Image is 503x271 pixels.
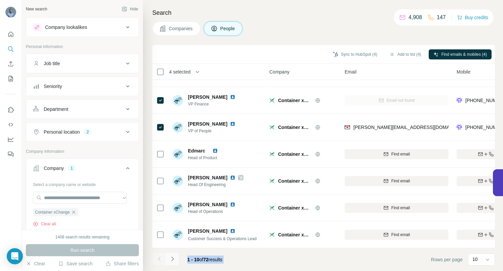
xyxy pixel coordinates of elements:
button: Find email [345,176,449,186]
img: LinkedIn logo [230,202,235,207]
span: Rows per page [431,256,463,263]
span: Head Of Engineering [188,182,243,188]
span: Edmarc ⠀ [188,147,210,154]
div: Select a company name or website [33,179,132,188]
span: People [220,25,236,32]
span: Container xChange [278,151,312,157]
button: Company1 [26,160,139,179]
span: Container xChange [278,205,312,211]
img: LinkedIn logo [230,94,235,100]
span: Email [345,69,356,75]
div: 1 [68,165,76,171]
img: Avatar [5,7,16,17]
button: Company lookalikes [26,19,139,35]
button: Clear [26,260,45,267]
button: Share filters [106,260,139,267]
button: Use Surfe on LinkedIn [5,104,16,116]
span: results [187,257,222,262]
span: Container xChange [35,209,70,215]
p: 10 [472,256,478,263]
span: VP Finance [188,101,243,107]
span: Container xChange [278,124,312,131]
img: Logo of Container xChange [269,205,275,211]
span: Find email [391,178,410,184]
span: Head of Operations [188,209,243,215]
span: Container xChange [278,231,312,238]
img: LinkedIn logo [212,148,218,153]
button: Quick start [5,28,16,40]
img: LinkedIn logo [230,175,235,180]
span: of [199,257,203,262]
h4: Search [152,8,495,17]
span: [PERSON_NAME] [188,228,227,234]
img: LinkedIn logo [230,228,235,234]
p: Personal information [26,44,139,50]
img: provider forager logo [457,124,462,131]
img: Logo of Container xChange [269,98,275,103]
button: Navigate to next page [166,252,179,266]
img: Logo of Container xChange [269,232,275,237]
div: Department [44,106,68,112]
div: Job title [44,60,60,67]
div: Company [44,165,64,172]
button: Job title [26,55,139,72]
div: 2 [84,129,91,135]
span: 4 selected [169,69,191,75]
img: provider findymail logo [345,124,350,131]
span: 72 [203,257,209,262]
button: Feedback [5,148,16,160]
img: provider forager logo [457,97,462,104]
div: New search [26,6,47,12]
button: Buy credits [457,13,488,22]
button: Department [26,101,139,117]
button: Save search [58,260,92,267]
span: VP of People [188,128,243,134]
button: Find email [345,230,449,240]
p: Company information [26,148,139,154]
img: Logo of Container xChange [269,178,275,184]
span: Company [269,69,289,75]
img: LinkedIn logo [230,121,235,127]
button: Seniority [26,78,139,94]
span: [PERSON_NAME][EMAIL_ADDRESS][DOMAIN_NAME] [353,125,472,130]
button: Enrich CSV [5,58,16,70]
span: Head of Product [188,155,226,161]
span: 1 - 10 [187,257,199,262]
img: Avatar [172,176,183,186]
span: [PERSON_NAME] [188,201,227,208]
span: Container xChange [278,97,312,104]
button: Sync to HubSpot (4) [328,49,382,59]
span: Find email [391,232,410,238]
span: Customer Success & Operations Lead [188,236,257,241]
button: Hide [117,4,143,14]
span: Find emails & mobiles (4) [441,51,487,57]
img: Avatar [172,149,183,160]
button: Find emails & mobiles (4) [429,49,492,59]
div: Seniority [44,83,62,90]
button: Use Surfe API [5,119,16,131]
button: Search [5,43,16,55]
span: [PERSON_NAME] [188,94,227,100]
button: Add to list (4) [385,49,426,59]
button: Find email [345,149,449,159]
button: Personal location2 [26,124,139,140]
button: My lists [5,73,16,85]
img: Logo of Container xChange [269,151,275,157]
div: Company lookalikes [45,24,87,31]
span: Mobile [457,69,470,75]
img: Avatar [172,202,183,213]
img: Avatar [172,229,183,240]
img: Logo of Container xChange [269,125,275,130]
span: [PERSON_NAME] [188,174,227,181]
p: 4,908 [409,13,422,21]
span: Companies [169,25,193,32]
button: Dashboard [5,133,16,145]
button: Clear all [33,221,56,227]
img: Avatar [172,122,183,133]
p: 147 [437,13,446,21]
img: Avatar [172,95,183,106]
div: 1408 search results remaining [55,234,110,240]
span: [PERSON_NAME] [188,121,227,127]
span: Container xChange [278,178,312,184]
span: Find email [391,151,410,157]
